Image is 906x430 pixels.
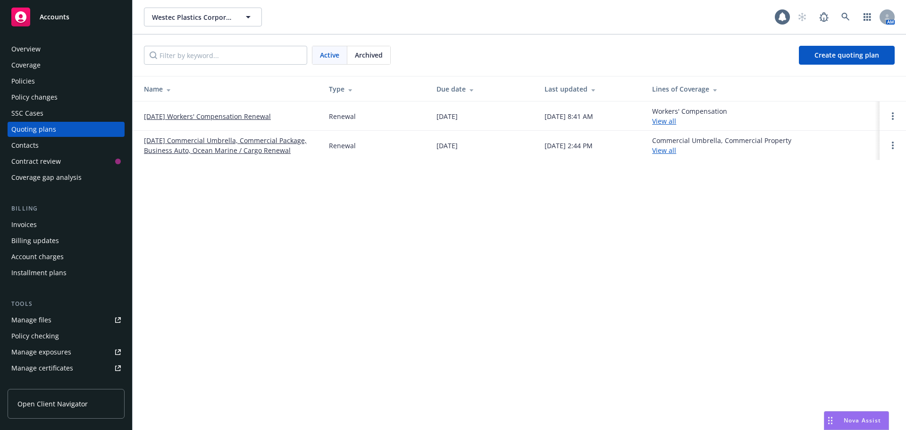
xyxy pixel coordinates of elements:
[436,84,529,94] div: Due date
[545,111,593,121] div: [DATE] 8:41 AM
[824,411,889,430] button: Nova Assist
[152,12,234,22] span: Westec Plastics Corporation
[11,74,35,89] div: Policies
[329,141,356,151] div: Renewal
[8,217,125,232] a: Invoices
[8,74,125,89] a: Policies
[844,416,881,424] span: Nova Assist
[355,50,383,60] span: Archived
[545,84,637,94] div: Last updated
[8,4,125,30] a: Accounts
[11,345,71,360] div: Manage exposures
[11,265,67,280] div: Installment plans
[652,106,727,126] div: Workers' Compensation
[887,140,898,151] a: Open options
[836,8,855,26] a: Search
[11,361,73,376] div: Manage certificates
[545,141,593,151] div: [DATE] 2:44 PM
[652,84,872,94] div: Lines of Coverage
[8,138,125,153] a: Contacts
[8,170,125,185] a: Coverage gap analysis
[436,111,458,121] div: [DATE]
[814,8,833,26] a: Report a Bug
[8,58,125,73] a: Coverage
[11,377,59,392] div: Manage claims
[8,154,125,169] a: Contract review
[144,111,271,121] a: [DATE] Workers' Compensation Renewal
[11,170,82,185] div: Coverage gap analysis
[320,50,339,60] span: Active
[8,204,125,213] div: Billing
[144,135,314,155] a: [DATE] Commercial Umbrella, Commercial Package, Business Auto, Ocean Marine / Cargo Renewal
[8,345,125,360] a: Manage exposures
[11,42,41,57] div: Overview
[144,46,307,65] input: Filter by keyword...
[814,51,879,59] span: Create quoting plan
[8,299,125,309] div: Tools
[8,249,125,264] a: Account charges
[8,122,125,137] a: Quoting plans
[436,141,458,151] div: [DATE]
[11,233,59,248] div: Billing updates
[887,110,898,122] a: Open options
[8,90,125,105] a: Policy changes
[11,122,56,137] div: Quoting plans
[144,8,262,26] button: Westec Plastics Corporation
[40,13,69,21] span: Accounts
[329,111,356,121] div: Renewal
[11,138,39,153] div: Contacts
[8,265,125,280] a: Installment plans
[11,329,59,344] div: Policy checking
[8,106,125,121] a: SSC Cases
[824,412,836,430] div: Drag to move
[652,117,676,126] a: View all
[11,312,51,328] div: Manage files
[17,399,88,409] span: Open Client Navigator
[11,154,61,169] div: Contract review
[144,84,314,94] div: Name
[11,58,41,73] div: Coverage
[329,84,421,94] div: Type
[8,312,125,328] a: Manage files
[652,135,791,155] div: Commercial Umbrella, Commercial Property
[793,8,812,26] a: Start snowing
[8,361,125,376] a: Manage certificates
[799,46,895,65] a: Create quoting plan
[8,42,125,57] a: Overview
[8,377,125,392] a: Manage claims
[11,217,37,232] div: Invoices
[11,90,58,105] div: Policy changes
[8,233,125,248] a: Billing updates
[11,249,64,264] div: Account charges
[652,146,676,155] a: View all
[858,8,877,26] a: Switch app
[11,106,43,121] div: SSC Cases
[8,329,125,344] a: Policy checking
